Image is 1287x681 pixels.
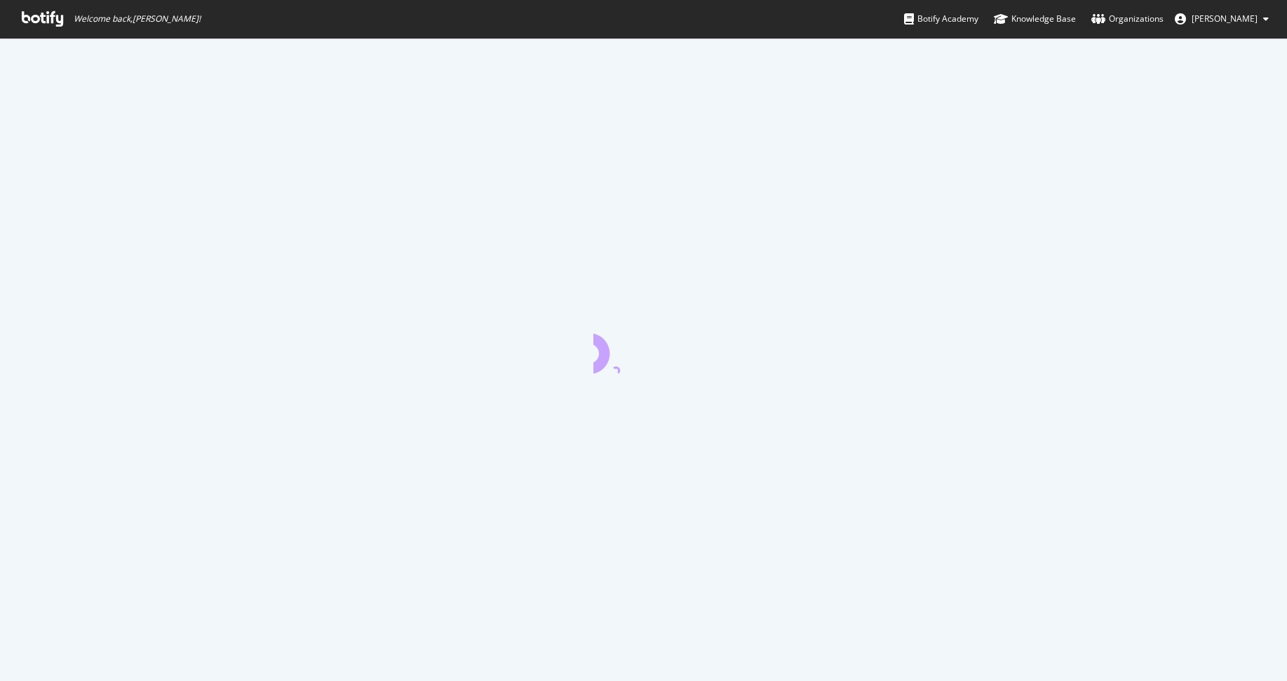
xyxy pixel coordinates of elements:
[1192,13,1258,25] span: Marilena Pixner
[1091,12,1164,26] div: Organizations
[74,13,201,25] span: Welcome back, [PERSON_NAME] !
[593,323,694,373] div: animation
[994,12,1076,26] div: Knowledge Base
[1164,8,1280,30] button: [PERSON_NAME]
[904,12,978,26] div: Botify Academy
